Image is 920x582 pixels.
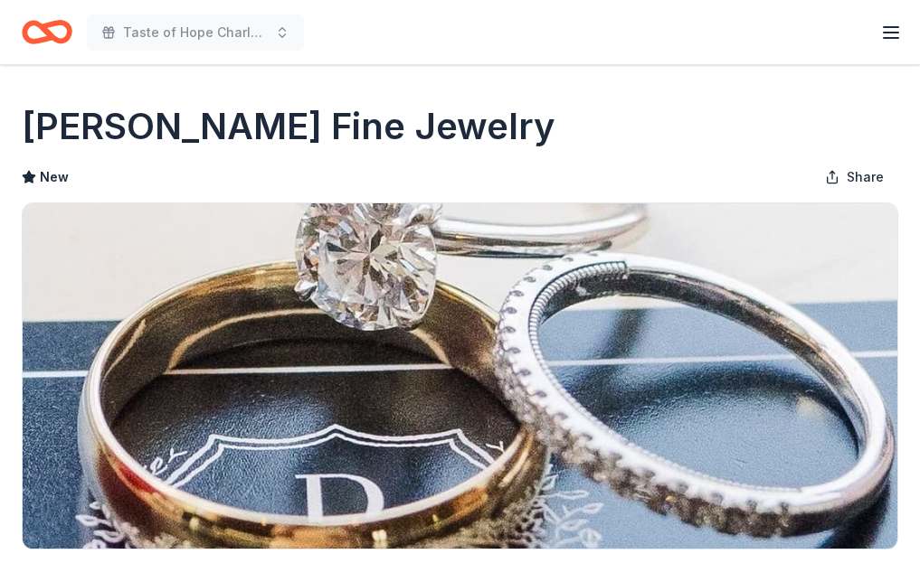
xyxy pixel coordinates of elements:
span: Taste of Hope Charlotte [123,22,268,43]
span: Share [847,166,884,188]
button: Taste of Hope Charlotte [87,14,304,51]
h1: [PERSON_NAME] Fine Jewelry [22,101,555,152]
button: Share [811,159,898,195]
img: Image for Bailey's Fine Jewelry [23,203,897,549]
a: Home [22,11,72,53]
span: New [40,166,69,188]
